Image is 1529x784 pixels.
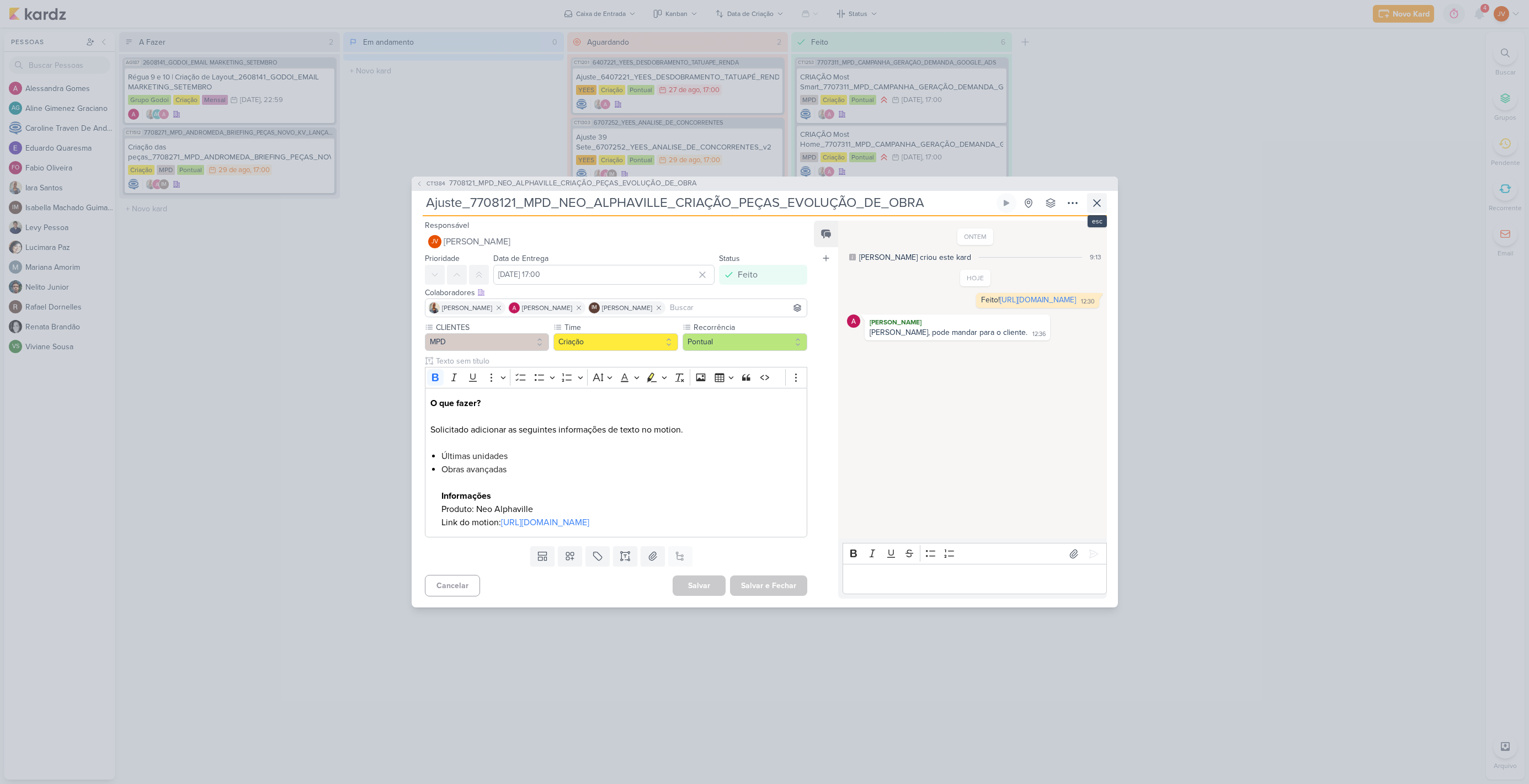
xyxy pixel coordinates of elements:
[683,333,807,351] button: Pontual
[843,543,1106,564] div: Editor toolbar
[592,305,597,311] p: IM
[430,397,801,450] p: Solicitado adicionar as seguintes informações de texto no motion.
[1081,297,1095,306] div: 12:30
[431,239,438,245] p: JV
[1000,295,1076,305] a: [URL][DOMAIN_NAME]
[430,398,481,409] strong: O que fazer?
[444,235,510,248] span: [PERSON_NAME]
[441,463,801,529] li: Produto: Neo Alphaville Link do motion:
[493,265,715,285] input: Select a date
[719,265,807,285] button: Feito
[425,232,808,252] button: JV [PERSON_NAME]
[449,178,697,189] span: 7708121_MPD_NEO_ALPHAVILLE_CRIAÇÃO_PEÇAS_EVOLUÇÃO_DE_OBRA
[425,388,808,537] div: Editor editing area: main
[668,301,805,314] input: Buscar
[434,355,808,367] input: Texto sem título
[509,302,520,313] img: Alessandra Gomes
[1002,199,1011,207] div: Ligar relógio
[428,235,441,248] div: Joney Viana
[441,490,491,502] strong: Informações
[981,295,1076,305] div: Feito!
[522,303,572,313] span: [PERSON_NAME]
[867,317,1048,328] div: [PERSON_NAME]
[563,322,678,333] label: Time
[493,254,548,263] label: Data de Entrega
[442,303,492,313] span: [PERSON_NAME]
[589,302,600,313] div: Isabella Machado Guimarães
[738,268,758,281] div: Feito
[435,322,550,333] label: CLIENTES
[441,451,508,462] span: Últimas unidades
[416,178,697,189] button: CT1384 7708121_MPD_NEO_ALPHAVILLE_CRIAÇÃO_PEÇAS_EVOLUÇÃO_DE_OBRA
[425,367,808,388] div: Editor toolbar
[602,303,652,313] span: [PERSON_NAME]
[719,254,740,263] label: Status
[1090,252,1101,262] div: 9:13
[441,464,507,475] span: Obras avançadas
[847,314,860,328] img: Alessandra Gomes
[425,254,460,263] label: Prioridade
[1088,215,1107,227] div: esc
[429,302,440,313] img: Iara Santos
[425,287,808,298] div: Colaboradores
[501,517,589,528] a: [URL][DOMAIN_NAME]
[425,333,550,351] button: MPD
[425,179,447,188] span: CT1384
[553,333,678,351] button: Criação
[692,322,807,333] label: Recorrência
[870,328,1027,337] div: [PERSON_NAME], pode mandar para o cliente.
[843,564,1106,594] div: Editor editing area: main
[425,221,469,230] label: Responsável
[859,252,971,263] div: [PERSON_NAME] criou este kard
[423,193,994,213] input: Kard Sem Título
[425,575,480,596] button: Cancelar
[1032,330,1046,339] div: 12:36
